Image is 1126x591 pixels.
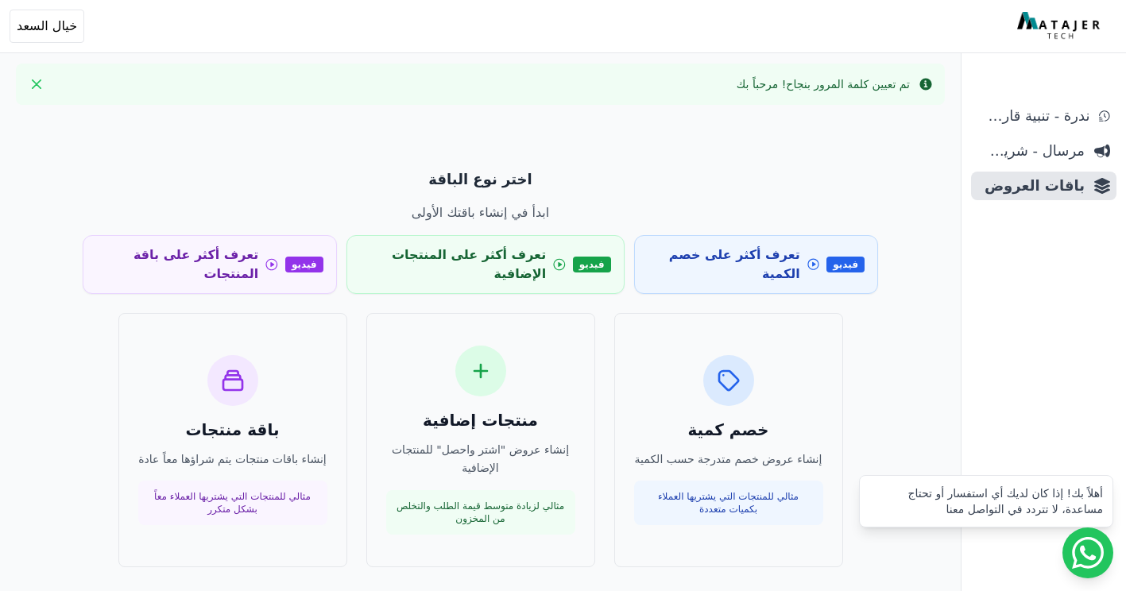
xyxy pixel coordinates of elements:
[977,140,1085,162] span: مرسال - شريط دعاية
[10,10,84,43] button: خيال السعد
[977,105,1089,127] span: ندرة - تنبية قارب علي النفاذ
[83,235,337,294] a: فيديو تعرف أكثر على باقة المنتجات
[869,485,1103,517] div: أهلاً بك! إذا كان لديك أي استفسار أو تحتاج مساعدة، لا تتردد في التواصل معنا
[386,409,575,431] h3: منتجات إضافية
[634,450,823,469] p: إنشاء عروض خصم متدرجة حسب الكمية
[96,245,258,284] span: تعرف أكثر على باقة المنتجات
[826,257,865,272] span: فيديو
[138,450,327,469] p: إنشاء باقات منتجات يتم شراؤها معاً عادة
[977,175,1085,197] span: باقات العروض
[17,17,77,36] span: خيال السعد
[360,245,546,284] span: تعرف أكثر على المنتجات الإضافية
[386,441,575,477] p: إنشاء عروض "اشتر واحصل" للمنتجات الإضافية
[634,235,878,294] a: فيديو تعرف أكثر على خصم الكمية
[346,235,625,294] a: فيديو تعرف أكثر على المنتجات الإضافية
[83,203,878,222] p: ابدأ في إنشاء باقتك الأولى
[648,245,800,284] span: تعرف أكثر على خصم الكمية
[1017,12,1104,41] img: MatajerTech Logo
[24,71,49,97] button: Close
[285,257,323,272] span: فيديو
[138,419,327,441] h3: باقة منتجات
[396,500,566,525] p: مثالي لزيادة متوسط قيمة الطلب والتخلص من المخزون
[634,419,823,441] h3: خصم كمية
[83,168,878,191] p: اختر نوع الباقة
[573,257,611,272] span: فيديو
[644,490,814,516] p: مثالي للمنتجات التي يشتريها العملاء بكميات متعددة
[148,490,318,516] p: مثالي للمنتجات التي يشتريها العملاء معاً بشكل متكرر
[737,76,910,92] div: تم تعيين كلمة المرور بنجاح! مرحباً بك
